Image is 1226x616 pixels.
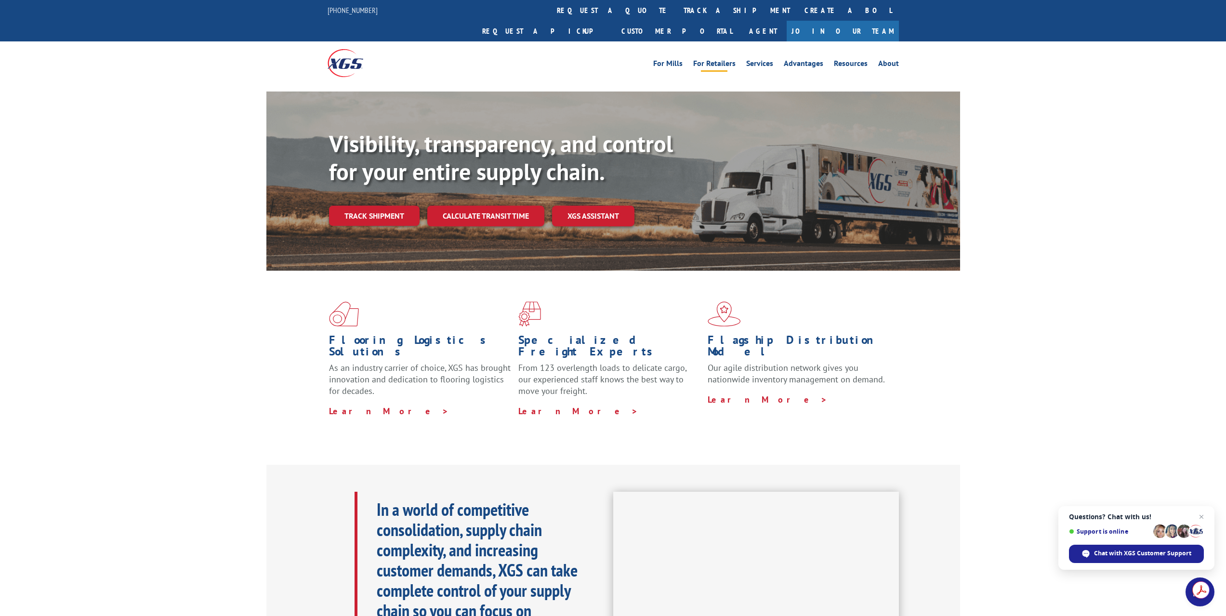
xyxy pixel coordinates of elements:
span: Our agile distribution network gives you nationwide inventory management on demand. [708,362,885,385]
a: [PHONE_NUMBER] [328,5,378,15]
a: About [878,60,899,70]
span: As an industry carrier of choice, XGS has brought innovation and dedication to flooring logistics... [329,362,511,396]
a: Request a pickup [475,21,614,41]
b: Visibility, transparency, and control for your entire supply chain. [329,129,673,186]
a: Learn More > [329,406,449,417]
a: Services [746,60,773,70]
a: XGS ASSISTANT [552,206,634,226]
a: For Mills [653,60,683,70]
a: Track shipment [329,206,420,226]
a: Resources [834,60,868,70]
span: Support is online [1069,528,1150,535]
img: xgs-icon-focused-on-flooring-red [518,301,541,327]
span: Close chat [1196,511,1207,523]
a: For Retailers [693,60,736,70]
h1: Flagship Distribution Model [708,334,890,362]
a: Calculate transit time [427,206,544,226]
span: Questions? Chat with us! [1069,513,1204,521]
div: Open chat [1186,577,1214,606]
p: From 123 overlength loads to delicate cargo, our experienced staff knows the best way to move you... [518,362,700,405]
a: Advantages [784,60,823,70]
img: xgs-icon-flagship-distribution-model-red [708,301,741,327]
a: Customer Portal [614,21,739,41]
a: Agent [739,21,787,41]
a: Join Our Team [787,21,899,41]
h1: Flooring Logistics Solutions [329,334,511,362]
a: Learn More > [708,394,828,405]
div: Chat with XGS Customer Support [1069,545,1204,563]
span: Chat with XGS Customer Support [1094,549,1191,558]
a: Learn More > [518,406,638,417]
h1: Specialized Freight Experts [518,334,700,362]
img: xgs-icon-total-supply-chain-intelligence-red [329,301,359,327]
